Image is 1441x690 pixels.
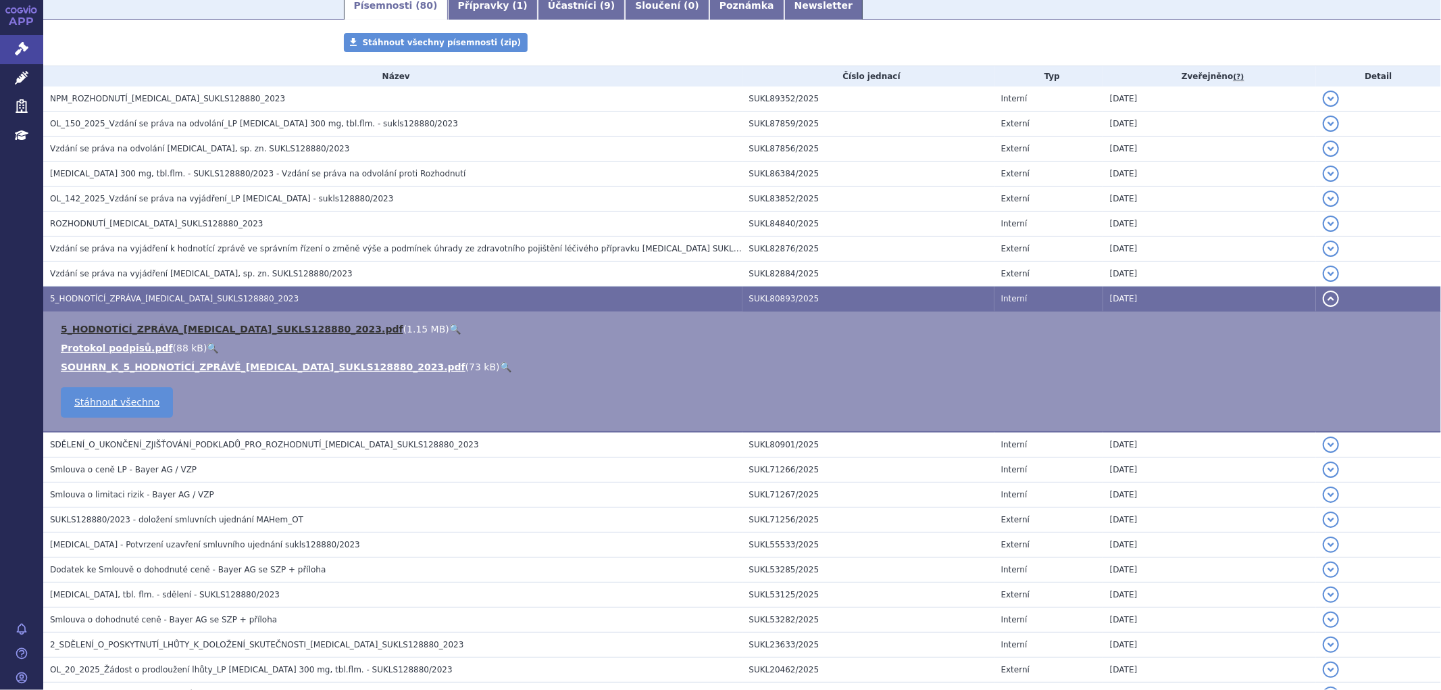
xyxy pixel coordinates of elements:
[50,590,280,599] span: NUBEQA, tbl. flm. - sdělení - SUKLS128880/2023
[50,244,793,253] span: Vzdání se práva na vyjádření k hodnotící zprávě ve správním řízení o změně výše a podmínek úhrady...
[469,362,496,372] span: 73 kB
[363,38,522,47] span: Stáhnout všechny písemnosti (zip)
[50,490,214,499] span: Smlouva o limitaci rizik - Bayer AG / VZP
[742,287,994,312] td: SUKL80893/2025
[43,66,742,87] th: Název
[1103,137,1316,162] td: [DATE]
[742,533,994,558] td: SUKL55533/2025
[1001,144,1030,153] span: Externí
[176,343,203,353] span: 88 kB
[407,324,445,335] span: 1.15 MB
[449,324,461,335] a: 🔍
[1103,212,1316,237] td: [DATE]
[742,262,994,287] td: SUKL82884/2025
[1103,533,1316,558] td: [DATE]
[1103,483,1316,508] td: [DATE]
[742,658,994,683] td: SUKL20462/2025
[50,515,303,524] span: SUKLS128880/2023 - doložení smluvních ujednání MAHem_OT
[1001,119,1030,128] span: Externí
[1001,169,1030,178] span: Externí
[61,387,173,418] a: Stáhnout všechno
[1323,216,1339,232] button: detail
[742,558,994,583] td: SUKL53285/2025
[742,187,994,212] td: SUKL83852/2025
[1001,490,1028,499] span: Interní
[1001,440,1028,449] span: Interní
[742,608,994,633] td: SUKL53282/2025
[1316,66,1441,87] th: Detail
[1323,191,1339,207] button: detail
[50,540,360,549] span: NUBEQA - Potvrzení uzavření smluvního ujednání sukls128880/2023
[1001,94,1028,103] span: Interní
[50,465,197,474] span: Smlouva o ceně LP - Bayer AG / VZP
[742,483,994,508] td: SUKL71267/2025
[1323,437,1339,453] button: detail
[1103,262,1316,287] td: [DATE]
[742,212,994,237] td: SUKL84840/2025
[1323,266,1339,282] button: detail
[742,633,994,658] td: SUKL23633/2025
[1323,637,1339,653] button: detail
[50,269,353,278] span: Vzdání se práva na vyjádření NUBEQA, sp. zn. SUKLS128880/2023
[50,194,393,203] span: OL_142_2025_Vzdání se práva na vyjádření_LP NUBEQA - sukls128880/2023
[1001,219,1028,228] span: Interní
[742,87,994,112] td: SUKL89352/2025
[1103,508,1316,533] td: [DATE]
[50,144,349,153] span: Vzdání se práva na odvolání NUBEQA, sp. zn. SUKLS128880/2023
[1323,562,1339,578] button: detail
[1103,287,1316,312] td: [DATE]
[742,583,994,608] td: SUKL53125/2025
[61,343,173,353] a: Protokol podpisů.pdf
[50,665,453,674] span: OL_20_2025_Žádost o prodloužení lhůty_LP NUBEQA 300 mg, tbl.flm. - SUKLS128880/2023
[1103,237,1316,262] td: [DATE]
[1001,194,1030,203] span: Externí
[1001,565,1028,574] span: Interní
[1103,162,1316,187] td: [DATE]
[1323,91,1339,107] button: detail
[1103,112,1316,137] td: [DATE]
[1323,487,1339,503] button: detail
[1323,166,1339,182] button: detail
[1001,515,1030,524] span: Externí
[742,162,994,187] td: SUKL86384/2025
[1103,187,1316,212] td: [DATE]
[50,169,465,178] span: Nubeqa 300 mg, tbl.flm. - SUKLS128880/2023 - Vzdání se práva na odvolání proti Rozhodnutí
[207,343,218,353] a: 🔍
[742,432,994,458] td: SUKL80901/2025
[1001,294,1028,303] span: Interní
[1001,465,1028,474] span: Interní
[61,322,1427,336] li: ( )
[1323,612,1339,628] button: detail
[1001,540,1030,549] span: Externí
[50,219,263,228] span: ROZHODNUTÍ_NUBEQA_SUKLS128880_2023
[50,94,285,103] span: NPM_ROZHODNUTÍ_NUBEQA_SUKLS128880_2023
[50,615,277,624] span: Smlouva o dohodnuté ceně - Bayer AG se SZP + příloha
[1323,291,1339,307] button: detail
[1103,66,1316,87] th: Zveřejněno
[1001,615,1028,624] span: Interní
[61,362,465,372] a: SOUHRN_K_5_HODNOTÍCÍ_ZPRÁVĚ_[MEDICAL_DATA]_SUKLS128880_2023.pdf
[1233,72,1244,82] abbr: (?)
[50,440,479,449] span: SDĚLENÍ_O_UKONČENÍ_ZJIŠŤOVÁNÍ_PODKLADŮ_PRO_ROZHODNUTÍ_NUBEQA_SUKLS128880_2023
[1103,87,1316,112] td: [DATE]
[61,324,403,335] a: 5_HODNOTÍCÍ_ZPRÁVA_[MEDICAL_DATA]_SUKLS128880_2023.pdf
[1103,583,1316,608] td: [DATE]
[742,112,994,137] td: SUKL87859/2025
[1323,141,1339,157] button: detail
[50,640,463,649] span: 2_SDĚLENÍ_O_POSKYTNUTÍ_LHŮTY_K_DOLOŽENÍ_SKUTEČNOSTI_NUBEQA_SUKLS128880_2023
[742,237,994,262] td: SUKL82876/2025
[500,362,511,372] a: 🔍
[1103,458,1316,483] td: [DATE]
[1323,662,1339,678] button: detail
[1001,640,1028,649] span: Interní
[1103,658,1316,683] td: [DATE]
[1001,665,1030,674] span: Externí
[1323,462,1339,478] button: detail
[742,137,994,162] td: SUKL87856/2025
[50,119,458,128] span: OL_150_2025_Vzdání se práva na odvolání_LP NUBEQA 300 mg, tbl.flm. - sukls128880/2023
[344,33,528,52] a: Stáhnout všechny písemnosti (zip)
[1001,269,1030,278] span: Externí
[1103,432,1316,458] td: [DATE]
[1323,116,1339,132] button: detail
[1001,244,1030,253] span: Externí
